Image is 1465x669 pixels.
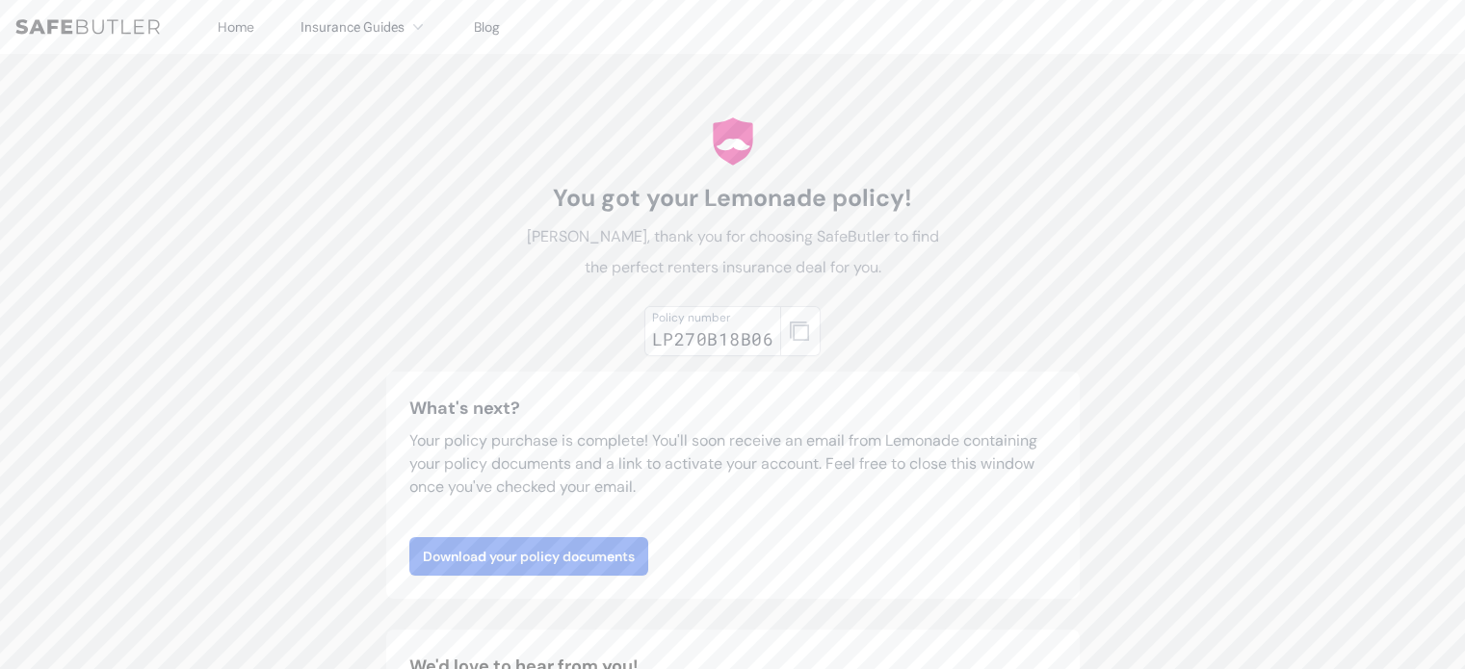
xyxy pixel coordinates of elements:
[218,18,254,36] a: Home
[474,18,500,36] a: Blog
[409,395,1057,422] h3: What's next?
[409,429,1057,499] p: Your policy purchase is complete! You'll soon receive an email from Lemonade containing your poli...
[652,325,773,352] div: LP270B18B06
[652,310,773,325] div: Policy number
[517,183,949,214] h1: You got your Lemonade policy!
[409,537,648,576] a: Download your policy documents
[301,15,428,39] button: Insurance Guides
[15,19,160,35] img: SafeButler Text Logo
[517,221,949,283] p: [PERSON_NAME], thank you for choosing SafeButler to find the perfect renters insurance deal for you.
